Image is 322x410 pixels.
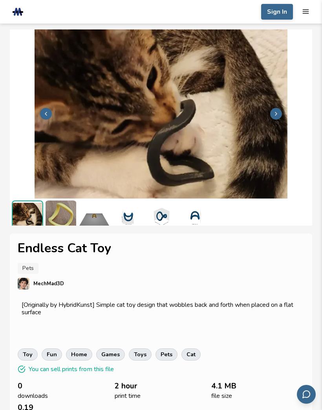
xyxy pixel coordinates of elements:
[261,4,293,20] button: Sign In
[297,385,316,404] button: Send feedback via email
[129,348,152,361] a: toys
[211,392,232,399] span: file size
[18,382,22,390] span: 0
[181,348,201,361] a: cat
[42,348,62,361] a: fun
[18,241,304,255] h1: Endless Cat Toy
[96,348,125,361] a: games
[115,392,141,399] span: print time
[66,348,92,361] a: home
[18,348,38,361] a: toy
[18,278,29,290] img: MechMad3D's profile
[211,382,236,390] span: 4.1 MB
[179,200,210,232] img: 1_3D_Dimensions
[145,200,177,232] img: 1_3D_Dimensions
[79,200,110,232] img: 1_Print_Preview
[156,348,177,361] a: pets
[33,279,64,288] p: MechMad3D
[18,263,38,274] a: Pets
[18,278,304,297] a: MechMad3D's profileMechMad3D
[18,392,48,399] span: downloads
[115,382,137,390] span: 2 hour
[302,8,309,15] button: mobile navigation menu
[112,200,143,232] img: 1_3D_Dimensions
[29,364,114,374] p: You can sell prints from this file
[22,301,300,316] p: [Originally by HybridKunst] Simple cat toy design that wobbles back and forth when placed on a fl...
